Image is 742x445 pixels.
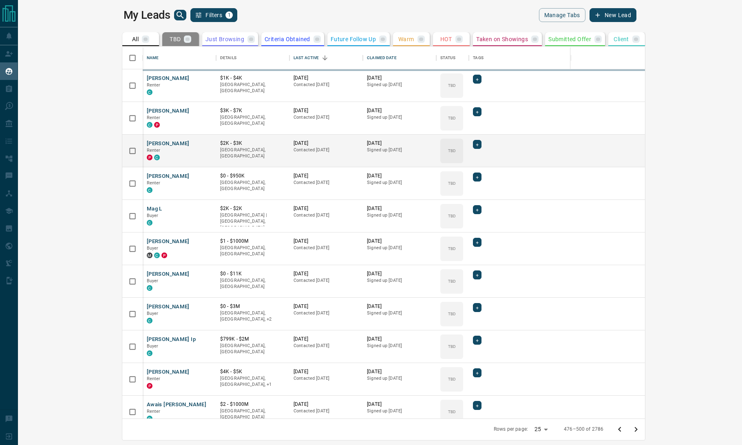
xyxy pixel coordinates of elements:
div: property.ca [147,383,152,389]
button: [PERSON_NAME] [147,107,190,115]
p: TBD [448,148,456,154]
p: Toronto [220,375,285,388]
p: $2K - $3K [220,140,285,147]
span: + [476,271,479,279]
span: + [476,401,479,410]
div: + [473,140,481,149]
p: [DATE] [367,401,432,408]
div: + [473,173,481,182]
span: + [476,303,479,312]
button: [PERSON_NAME] Ip [147,336,196,343]
p: [DATE] [367,75,432,82]
div: Last Active [294,46,319,69]
p: Signed up [DATE] [367,147,432,153]
button: New Lead [590,8,636,22]
button: Sort [319,52,331,64]
div: Tags [473,46,484,69]
span: + [476,206,479,214]
div: property.ca [154,122,160,128]
p: [DATE] [294,173,359,179]
p: $4K - $5K [220,368,285,375]
span: Buyer [147,278,159,283]
p: Contacted [DATE] [294,277,359,284]
p: Future Follow Up [331,36,376,42]
p: $2K - $2K [220,205,285,212]
div: condos.ca [147,285,152,291]
p: [GEOGRAPHIC_DATA], [GEOGRAPHIC_DATA] [220,114,285,127]
div: condos.ca [147,122,152,128]
p: TBD [448,213,456,219]
div: + [473,205,481,214]
button: Go to next page [628,421,644,438]
p: All [132,36,139,42]
p: TBD [448,115,456,121]
div: Name [147,46,159,69]
button: Mag L [147,205,162,213]
div: Details [220,46,236,69]
div: + [473,238,481,247]
span: Buyer [147,213,159,218]
p: [DATE] [367,336,432,343]
button: search button [174,10,186,20]
p: TBD [448,343,456,350]
p: [DATE] [294,303,359,310]
div: condos.ca [154,155,160,160]
button: Go to previous page [612,421,628,438]
div: Name [143,46,216,69]
p: $3K - $7K [220,107,285,114]
span: 1 [226,12,232,18]
p: [DATE] [367,173,432,179]
p: Signed up [DATE] [367,179,432,186]
span: + [476,336,479,344]
span: Buyer [147,343,159,349]
p: Signed up [DATE] [367,310,432,317]
p: [DATE] [294,140,359,147]
p: [GEOGRAPHIC_DATA], [GEOGRAPHIC_DATA] [220,147,285,159]
p: Signed up [DATE] [367,375,432,382]
div: condos.ca [147,89,152,95]
p: TBD [448,180,456,186]
div: property.ca [161,252,167,258]
p: Signed up [DATE] [367,343,432,349]
span: + [476,75,479,83]
div: condos.ca [147,350,152,356]
p: Signed up [DATE] [367,212,432,219]
div: + [473,401,481,410]
span: Renter [147,115,161,120]
button: [PERSON_NAME] [147,368,190,376]
p: Contacted [DATE] [294,114,359,121]
div: + [473,368,481,377]
span: Renter [147,409,161,414]
div: condos.ca [147,416,152,421]
p: [DATE] [367,140,432,147]
p: [DATE] [294,336,359,343]
span: + [476,238,479,246]
span: Renter [147,376,161,381]
div: condos.ca [147,220,152,226]
span: Buyer [147,311,159,316]
p: TBD [170,36,181,42]
p: $0 - $3M [220,303,285,310]
div: + [473,75,481,84]
p: TBD [448,82,456,89]
p: Criteria Obtained [265,36,310,42]
p: Contacted [DATE] [294,343,359,349]
p: $0 - $11K [220,270,285,277]
span: Renter [147,148,161,153]
p: $1K - $4K [220,75,285,82]
p: [DATE] [294,205,359,212]
p: TBD [448,409,456,415]
p: [GEOGRAPHIC_DATA] | [GEOGRAPHIC_DATA], [GEOGRAPHIC_DATA] [220,212,285,231]
p: [GEOGRAPHIC_DATA], [GEOGRAPHIC_DATA] [220,343,285,355]
div: condos.ca [147,318,152,323]
p: Contacted [DATE] [294,375,359,382]
p: $0 - $950K [220,173,285,179]
p: [DATE] [294,270,359,277]
span: + [476,173,479,181]
p: Contacted [DATE] [294,82,359,88]
p: Signed up [DATE] [367,408,432,414]
p: $2 - $1000M [220,401,285,408]
p: Taken on Showings [476,36,528,42]
p: [GEOGRAPHIC_DATA], [GEOGRAPHIC_DATA] [220,82,285,94]
span: Renter [147,180,161,186]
